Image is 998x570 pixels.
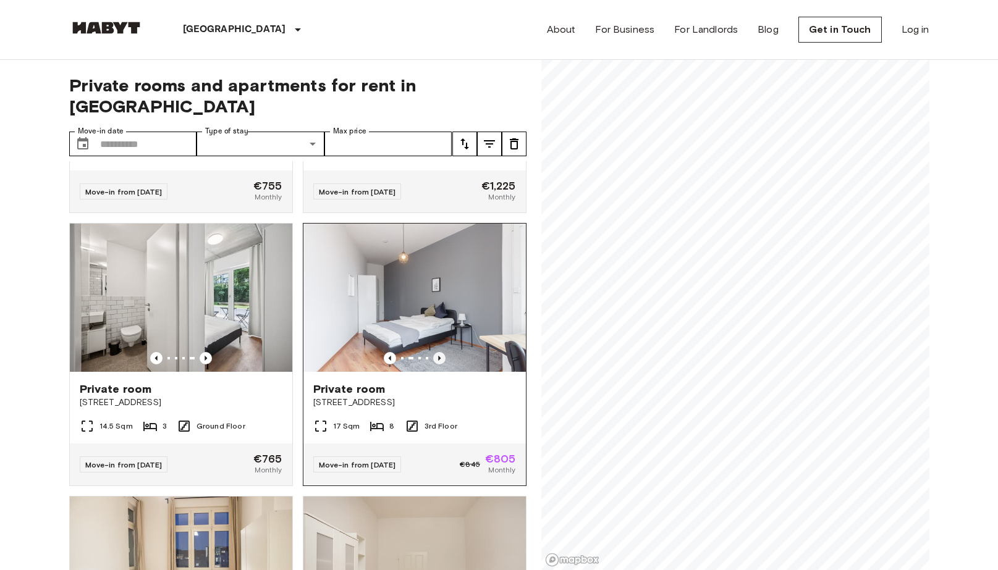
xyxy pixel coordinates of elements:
a: Log in [902,22,929,37]
button: Previous image [433,352,446,364]
span: Private room [80,382,152,396]
p: [GEOGRAPHIC_DATA] [183,22,286,37]
button: tune [502,132,526,156]
button: tune [452,132,477,156]
span: Move-in from [DATE] [319,460,396,469]
a: Get in Touch [798,17,882,43]
span: 8 [389,421,394,432]
img: Marketing picture of unit DE-01-259-004-01Q [70,224,292,372]
a: For Landlords [674,22,738,37]
span: Monthly [488,191,515,203]
span: [STREET_ADDRESS] [313,396,516,409]
span: Ground Floor [197,421,245,432]
span: €765 [253,453,282,464]
a: Blog [758,22,779,37]
img: Marketing picture of unit DE-01-047-05H [303,224,526,372]
img: Habyt [69,22,143,34]
span: €1,225 [481,180,516,191]
span: €845 [460,459,480,470]
a: Previous imagePrevious imagePrivate room[STREET_ADDRESS]14.5 Sqm3Ground FloorMove-in from [DATE]€... [69,223,293,486]
span: €805 [485,453,516,464]
span: 17 Sqm [333,421,360,432]
label: Max price [333,126,366,136]
a: Mapbox logo [545,553,599,567]
label: Move-in date [78,126,124,136]
button: Previous image [150,352,163,364]
a: For Business [595,22,654,37]
button: Previous image [200,352,212,364]
span: Move-in from [DATE] [85,460,163,469]
button: tune [477,132,502,156]
span: Monthly [488,464,515,476]
a: About [547,22,576,37]
span: Private rooms and apartments for rent in [GEOGRAPHIC_DATA] [69,75,526,117]
span: Move-in from [DATE] [85,187,163,196]
span: 3rd Floor [425,421,457,432]
button: Choose date [70,132,95,156]
span: Monthly [255,191,282,203]
span: Monthly [255,464,282,476]
span: 14.5 Sqm [99,421,133,432]
a: Marketing picture of unit DE-01-047-05HMarketing picture of unit DE-01-047-05HPrevious imagePrevi... [303,223,526,486]
span: Private room [313,382,386,396]
span: €755 [253,180,282,191]
button: Previous image [384,352,396,364]
label: Type of stay [205,126,248,136]
span: [STREET_ADDRESS] [80,396,282,409]
span: Move-in from [DATE] [319,187,396,196]
span: 3 [163,421,167,432]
